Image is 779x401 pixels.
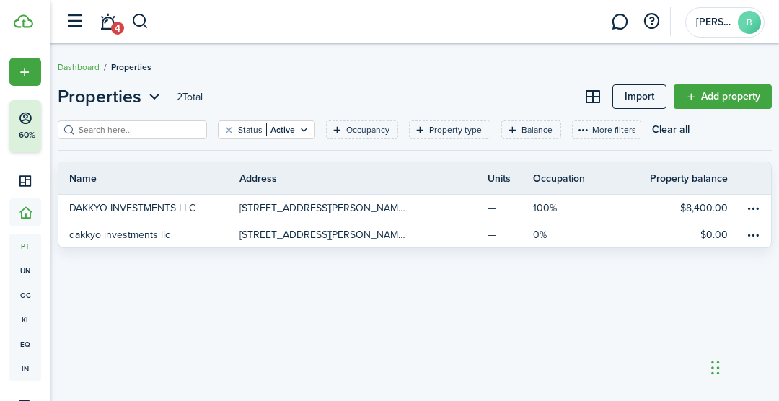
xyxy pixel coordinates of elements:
button: Clear all [652,120,690,139]
p: 100% [533,200,557,216]
button: Open sidebar [61,8,88,35]
filter-tag-value: Active [266,123,295,136]
a: 0% [533,221,607,247]
a: Import [612,84,666,109]
button: Open menu [58,84,164,110]
p: dakkyo investments llc [69,227,170,242]
p: 0% [533,227,547,242]
a: $8,400.00 [607,195,742,221]
a: dakkyo investments llc [58,221,239,247]
filter-tag: Open filter [326,120,398,139]
span: Properties [111,61,151,74]
a: kl [9,307,41,332]
a: in [9,356,41,381]
a: 100% [533,195,607,221]
a: Open menu [742,195,771,221]
a: eq [9,332,41,356]
p: [STREET_ADDRESS][PERSON_NAME] [239,227,406,242]
avatar-text: B [738,11,761,34]
input: Search here... [75,123,202,137]
filter-tag-label: Property type [429,123,482,136]
a: pt [9,234,41,258]
th: Name [58,171,239,186]
a: DAKKYO INVESTMENTS LLC [58,195,239,221]
header-page-total: 2 Total [177,89,203,105]
a: Open menu [742,221,771,247]
p: [STREET_ADDRESS][PERSON_NAME] [239,200,406,216]
span: 4 [111,22,124,35]
span: Properties [58,84,141,110]
th: Address [239,171,421,186]
a: Dashboard [58,61,100,74]
button: Open resource center [639,9,664,34]
button: More filters [572,120,641,139]
th: Occupation [533,171,607,186]
filter-tag: Open filter [409,120,490,139]
iframe: Chat Widget [707,332,779,401]
button: Clear filter [223,124,235,136]
a: $0.00 [607,221,742,247]
a: un [9,258,41,283]
button: Open menu [742,197,764,219]
div: Widget de chat [707,332,779,401]
button: Open menu [9,58,41,86]
a: Add property [674,84,772,109]
button: Search [131,9,149,34]
th: Property balance [650,171,742,186]
button: 60% [9,100,129,152]
button: Properties [58,84,164,110]
button: Open menu [742,224,764,245]
span: Betty [696,17,732,27]
p: DAKKYO INVESTMENTS LLC [69,200,195,216]
a: Notifications [94,4,121,40]
p: 60% [18,129,36,141]
a: — [488,221,533,247]
filter-tag-label: Status [238,123,263,136]
a: [STREET_ADDRESS][PERSON_NAME] [239,221,421,247]
img: TenantCloud [14,14,33,28]
filter-tag: Open filter [218,120,315,139]
a: [STREET_ADDRESS][PERSON_NAME] [239,195,421,221]
div: Arrastrar [711,346,720,389]
th: Units [488,171,533,186]
a: oc [9,283,41,307]
a: Messaging [606,4,633,40]
filter-tag: Open filter [501,120,561,139]
filter-tag-label: Balance [521,123,553,136]
a: — [488,195,533,221]
filter-tag-label: Occupancy [346,123,389,136]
